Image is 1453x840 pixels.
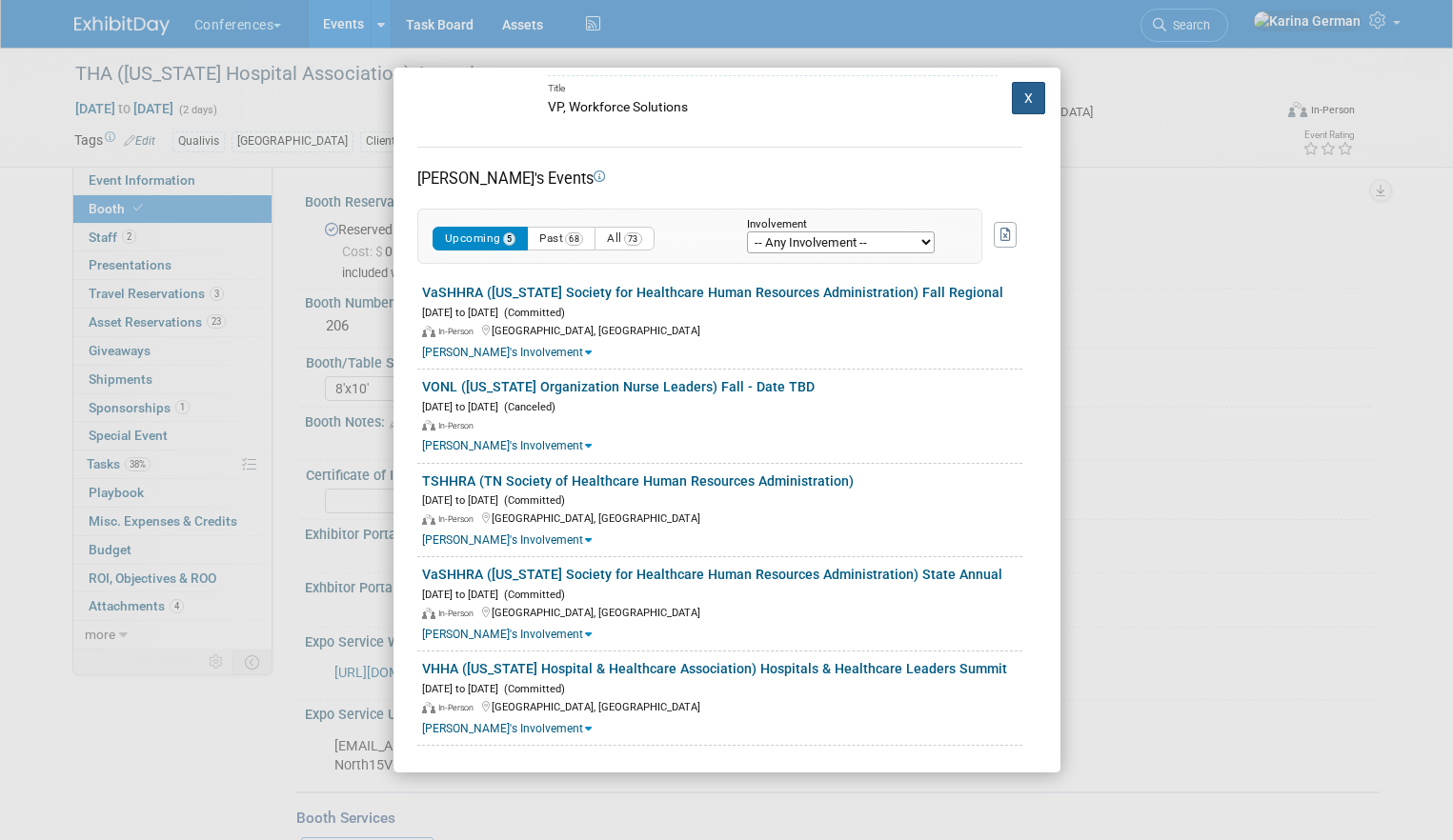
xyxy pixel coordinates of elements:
[1012,82,1046,114] button: X
[422,509,1022,527] div: [GEOGRAPHIC_DATA], [GEOGRAPHIC_DATA]
[422,603,1022,621] div: [GEOGRAPHIC_DATA], [GEOGRAPHIC_DATA]
[498,494,565,507] span: (Committed)
[747,219,953,231] div: Involvement
[438,703,479,712] span: In-Person
[422,533,592,547] a: [PERSON_NAME]'s Involvement
[422,490,1022,509] div: [DATE] to [DATE]
[422,439,592,452] a: [PERSON_NAME]'s Involvement
[422,285,1003,300] a: VaSHHRA ([US_STATE] Society for Healthcare Human Resources Administration) Fall Regional
[438,514,479,524] span: In-Person
[595,227,655,250] button: All73
[438,609,479,618] span: In-Person
[417,168,1022,190] div: [PERSON_NAME]'s Events
[548,75,998,97] div: Title
[422,473,854,489] a: TSHHRA (TN Society of Healthcare Human Resources Administration)
[422,702,435,713] img: In-Person Event
[548,97,998,117] div: VP, Workforce Solutions
[422,608,435,619] img: In-Person Event
[503,232,516,246] span: 5
[527,227,595,250] button: Past68
[433,227,529,250] button: Upcoming5
[422,514,435,526] img: In-Person Event
[438,421,479,430] span: In-Person
[498,683,565,695] span: (Committed)
[422,585,1022,603] div: [DATE] to [DATE]
[422,722,592,735] a: [PERSON_NAME]'s Involvement
[422,397,1022,415] div: [DATE] to [DATE]
[422,628,592,641] a: [PERSON_NAME]'s Involvement
[422,346,592,359] a: [PERSON_NAME]'s Involvement
[498,589,565,601] span: (Committed)
[422,697,1022,715] div: [GEOGRAPHIC_DATA], [GEOGRAPHIC_DATA]
[422,420,435,431] img: In-Person Event
[422,679,1022,697] div: [DATE] to [DATE]
[422,326,435,337] img: In-Person Event
[422,321,1022,339] div: [GEOGRAPHIC_DATA], [GEOGRAPHIC_DATA]
[498,307,565,319] span: (Committed)
[624,232,642,246] span: 73
[422,303,1022,321] div: [DATE] to [DATE]
[422,379,815,394] a: VONL ([US_STATE] Organization Nurse Leaders) Fall - Date TBD
[438,327,479,336] span: In-Person
[498,401,555,413] span: (Canceled)
[422,661,1007,676] a: VHHA ([US_STATE] Hospital & Healthcare Association) Hospitals & Healthcare Leaders Summit
[565,232,583,246] span: 68
[422,567,1002,582] a: VaSHHRA ([US_STATE] Society for Healthcare Human Resources Administration) State Annual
